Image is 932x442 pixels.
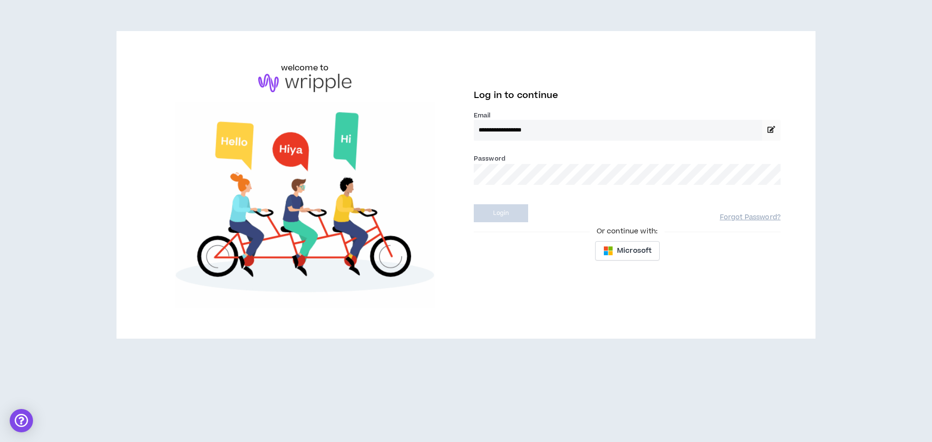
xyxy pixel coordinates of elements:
[281,62,329,74] h6: welcome to
[474,204,528,222] button: Login
[258,74,351,92] img: logo-brand.png
[720,213,781,222] a: Forgot Password?
[474,154,505,163] label: Password
[474,111,781,120] label: Email
[590,226,665,237] span: Or continue with:
[474,89,558,101] span: Log in to continue
[617,246,651,256] span: Microsoft
[151,102,458,308] img: Welcome to Wripple
[10,409,33,432] div: Open Intercom Messenger
[595,241,660,261] button: Microsoft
